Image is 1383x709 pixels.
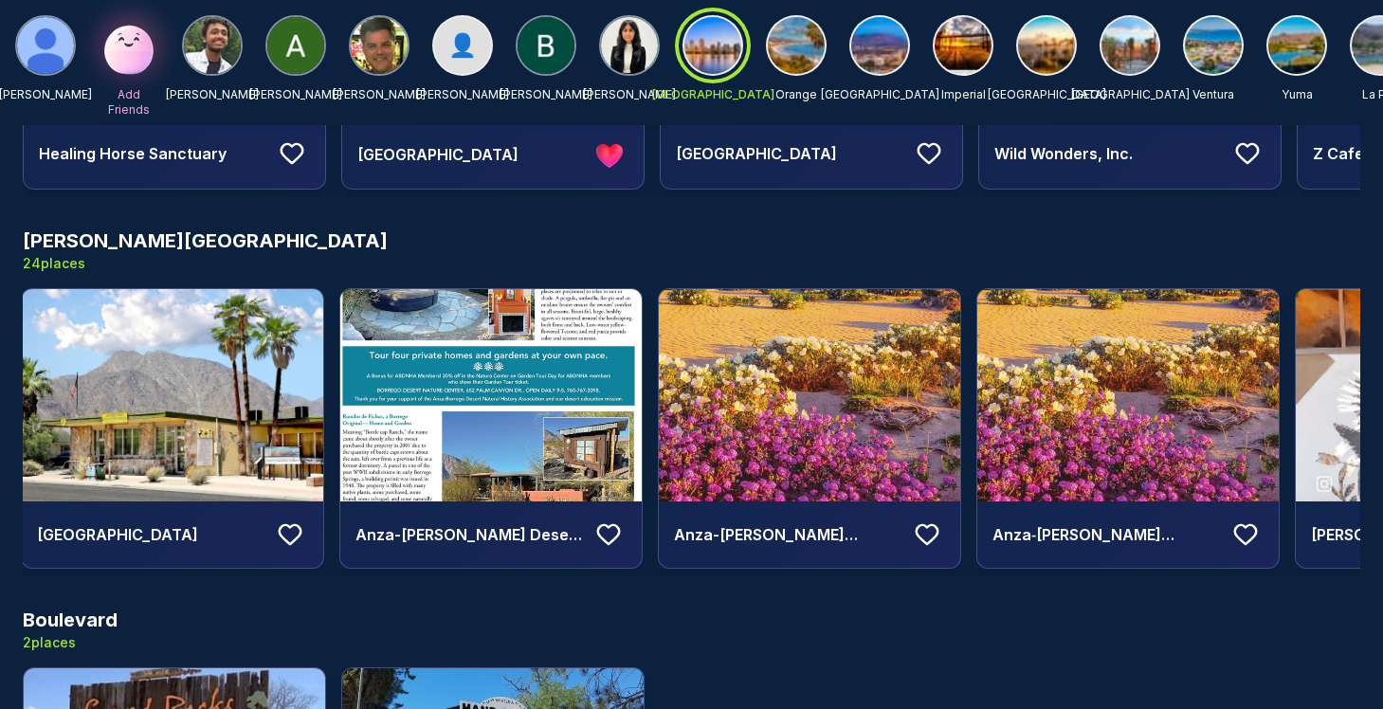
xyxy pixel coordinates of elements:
[583,87,676,102] p: [PERSON_NAME]
[99,15,159,76] img: Add Friends
[851,17,908,74] img: Riverside
[355,523,583,546] h4: Anza-[PERSON_NAME] Desert Natural History Association ([GEOGRAPHIC_DATA])
[500,87,592,102] p: [PERSON_NAME]
[518,17,574,74] img: Brendan Delumpa
[1268,17,1325,74] img: Yuma
[1101,17,1158,74] img: San Bernardino
[23,254,388,273] p: 24 places
[23,607,118,633] h3: Boulevard
[1185,17,1242,74] img: Ventura
[99,87,159,118] p: Add Friends
[37,523,264,546] h4: [GEOGRAPHIC_DATA]
[676,142,903,165] h4: [GEOGRAPHIC_DATA]
[184,17,241,74] img: NIKHIL AGARWAL
[267,17,324,74] img: Anna Miller
[674,523,901,546] h4: Anza-[PERSON_NAME][GEOGRAPHIC_DATA]
[23,633,118,652] p: 2 places
[249,87,342,102] p: [PERSON_NAME]
[23,227,388,254] h3: [PERSON_NAME][GEOGRAPHIC_DATA]
[821,87,939,102] p: [GEOGRAPHIC_DATA]
[416,87,509,102] p: [PERSON_NAME]
[357,143,583,166] h4: [GEOGRAPHIC_DATA]
[768,17,825,74] img: Orange
[351,17,408,74] img: Kevin Baldwin
[941,87,986,102] p: Imperial
[935,17,992,74] img: Imperial
[977,289,1279,501] img: Anza‑Borrego Desert State Park
[988,87,1106,102] p: [GEOGRAPHIC_DATA]
[1192,87,1234,102] p: Ventura
[17,17,74,74] img: Matthew Miller
[659,289,960,501] img: Anza-Borrego Desert State Park
[775,87,817,102] p: Orange
[166,87,259,102] p: [PERSON_NAME]
[22,289,323,501] img: ABDNHA Visitor Plaza & Desert Garden
[1282,87,1313,102] p: Yuma
[448,30,477,61] span: 👤
[1018,17,1075,74] img: Los Angeles
[601,17,658,74] img: KHUSHI KASTURIYA
[39,142,266,165] h4: Healing Horse Sanctuary
[340,289,642,501] img: Anza-Borrego Desert Natural History Association (ABDNHA)
[1071,87,1190,102] p: [GEOGRAPHIC_DATA]
[333,87,426,102] p: [PERSON_NAME]
[994,142,1222,165] h4: Wild Wonders, Inc.
[992,523,1220,546] h4: Anza‑[PERSON_NAME][GEOGRAPHIC_DATA]
[652,87,774,102] p: [GEOGRAPHIC_DATA]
